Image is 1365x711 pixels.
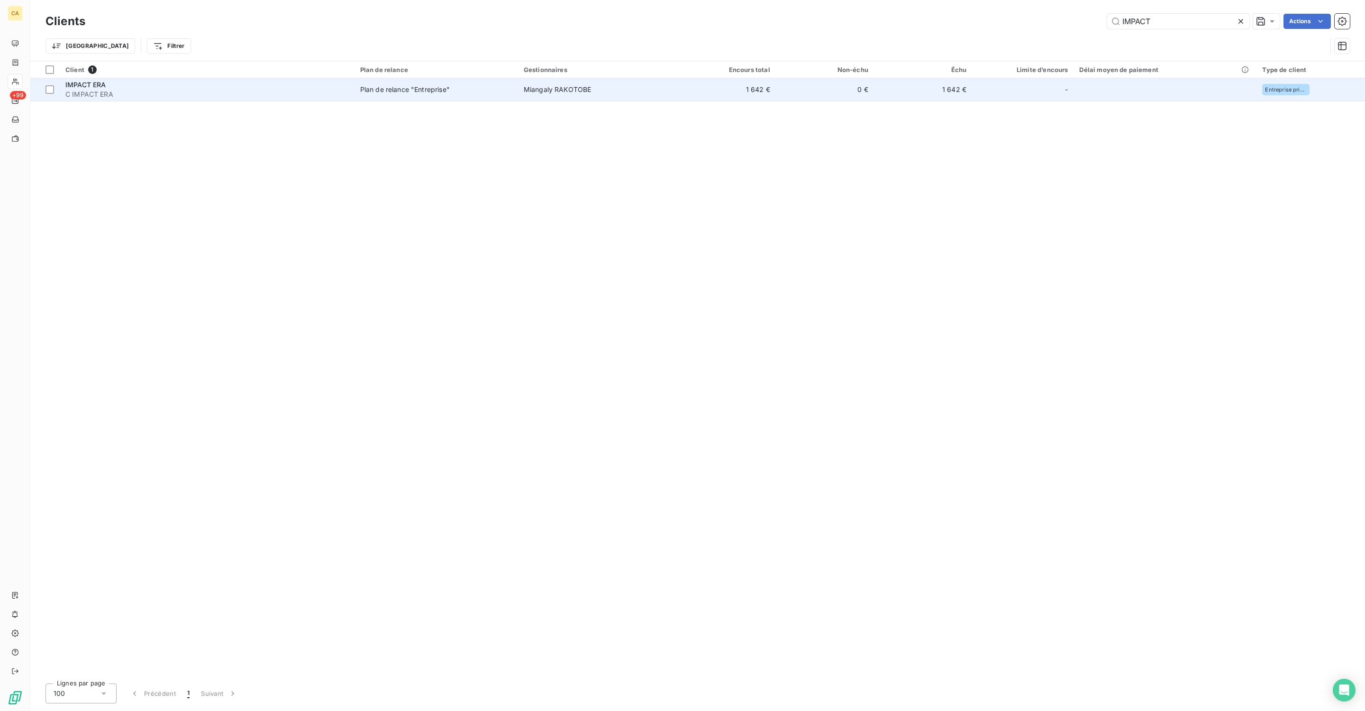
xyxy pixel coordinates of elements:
button: Filtrer [147,38,191,54]
div: Délai moyen de paiement [1079,66,1251,73]
td: 1 642 € [678,78,776,101]
button: [GEOGRAPHIC_DATA] [45,38,135,54]
button: Suivant [195,684,243,703]
div: Échu [880,66,966,73]
h3: Clients [45,13,85,30]
span: 1 [88,65,97,74]
button: Actions [1283,14,1331,29]
div: Encours total [683,66,770,73]
span: Client [65,66,84,73]
span: C IMPACT ERA [65,90,349,99]
div: Type de client [1262,66,1359,73]
span: Miangaly RAKOTOBE [524,85,591,93]
span: Entreprise privée [1265,87,1307,92]
div: CA [8,6,23,21]
td: 0 € [776,78,874,101]
div: Open Intercom Messenger [1333,679,1356,702]
span: IMPACT ERA [65,81,106,89]
div: Plan de relance [360,66,512,73]
div: Non-échu [782,66,868,73]
span: - [1065,85,1068,94]
input: Rechercher [1107,14,1249,29]
button: Précédent [124,684,182,703]
div: Limite d’encours [978,66,1068,73]
div: Plan de relance "Entreprise" [360,85,450,94]
td: 1 642 € [874,78,972,101]
button: 1 [182,684,195,703]
span: 1 [187,689,190,698]
span: 100 [54,689,65,698]
span: +99 [10,91,26,100]
img: Logo LeanPay [8,690,23,705]
div: Gestionnaires [524,66,672,73]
